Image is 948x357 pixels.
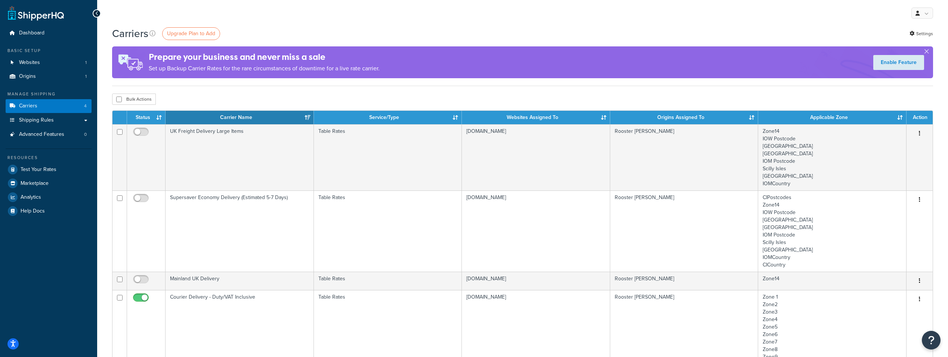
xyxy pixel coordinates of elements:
a: Advanced Features 0 [6,128,92,141]
span: Carriers [19,103,37,109]
span: Origins [19,73,36,80]
a: Dashboard [6,26,92,40]
th: Status: activate to sort column ascending [127,111,166,124]
td: Table Rates [314,190,462,272]
span: 4 [84,103,87,109]
button: Open Resource Center [922,331,941,350]
td: Table Rates [314,124,462,190]
a: Shipping Rules [6,113,92,127]
th: Service/Type: activate to sort column ascending [314,111,462,124]
th: Applicable Zone: activate to sort column ascending [758,111,907,124]
li: Carriers [6,99,92,113]
a: Upgrade Plan to Add [162,27,220,40]
td: Table Rates [314,272,462,290]
div: Manage Shipping [6,91,92,97]
span: 1 [85,59,87,66]
li: Advanced Features [6,128,92,141]
span: Test Your Rates [21,167,56,173]
td: CIPostcodes Zone14 IOW Postcode [GEOGRAPHIC_DATA] [GEOGRAPHIC_DATA] IOM Postcode Scilly Isles [GE... [758,190,907,272]
h4: Prepare your business and never miss a sale [149,51,380,63]
a: Enable Feature [873,55,924,70]
img: ad-rules-rateshop-fe6ec290ccb7230408bd80ed9643f0289d75e0ffd9eb532fc0e269fcd187b520.png [112,46,149,78]
h1: Carriers [112,26,148,41]
th: Websites Assigned To: activate to sort column ascending [462,111,610,124]
li: Websites [6,56,92,70]
a: Carriers 4 [6,99,92,113]
a: Websites 1 [6,56,92,70]
li: Origins [6,70,92,83]
a: Help Docs [6,204,92,218]
span: Analytics [21,194,41,201]
span: Upgrade Plan to Add [167,30,215,37]
span: Websites [19,59,40,66]
span: Advanced Features [19,131,64,138]
span: Help Docs [21,208,45,214]
td: Rooster [PERSON_NAME] [610,124,759,190]
td: [DOMAIN_NAME] [462,190,610,272]
div: Basic Setup [6,48,92,54]
td: Rooster [PERSON_NAME] [610,272,759,290]
td: [DOMAIN_NAME] [462,272,610,290]
td: UK Freight Delivery Large Items [166,124,314,190]
p: Set up Backup Carrier Rates for the rare circumstances of downtime for a live rate carrier. [149,63,380,74]
a: Analytics [6,190,92,204]
th: Origins Assigned To: activate to sort column ascending [610,111,759,124]
td: Zone14 [758,272,907,290]
div: Resources [6,155,92,161]
span: Marketplace [21,180,49,187]
a: Test Your Rates [6,163,92,176]
span: 0 [84,131,87,138]
span: Dashboard [19,30,44,36]
th: Action [907,111,933,124]
a: ShipperHQ Home [8,6,64,21]
a: Origins 1 [6,70,92,83]
td: Zone14 IOW Postcode [GEOGRAPHIC_DATA] [GEOGRAPHIC_DATA] IOM Postcode Scilly Isles [GEOGRAPHIC_DAT... [758,124,907,190]
td: Supersaver Economy Delivery (Estimated 5-7 Days) [166,190,314,272]
td: Mainland UK Delivery [166,272,314,290]
a: Marketplace [6,177,92,190]
span: 1 [85,73,87,80]
span: Shipping Rules [19,117,54,123]
td: Rooster [PERSON_NAME] [610,190,759,272]
button: Bulk Actions [112,94,156,105]
td: [DOMAIN_NAME] [462,124,610,190]
th: Carrier Name: activate to sort column ascending [166,111,314,124]
a: Settings [910,28,933,39]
